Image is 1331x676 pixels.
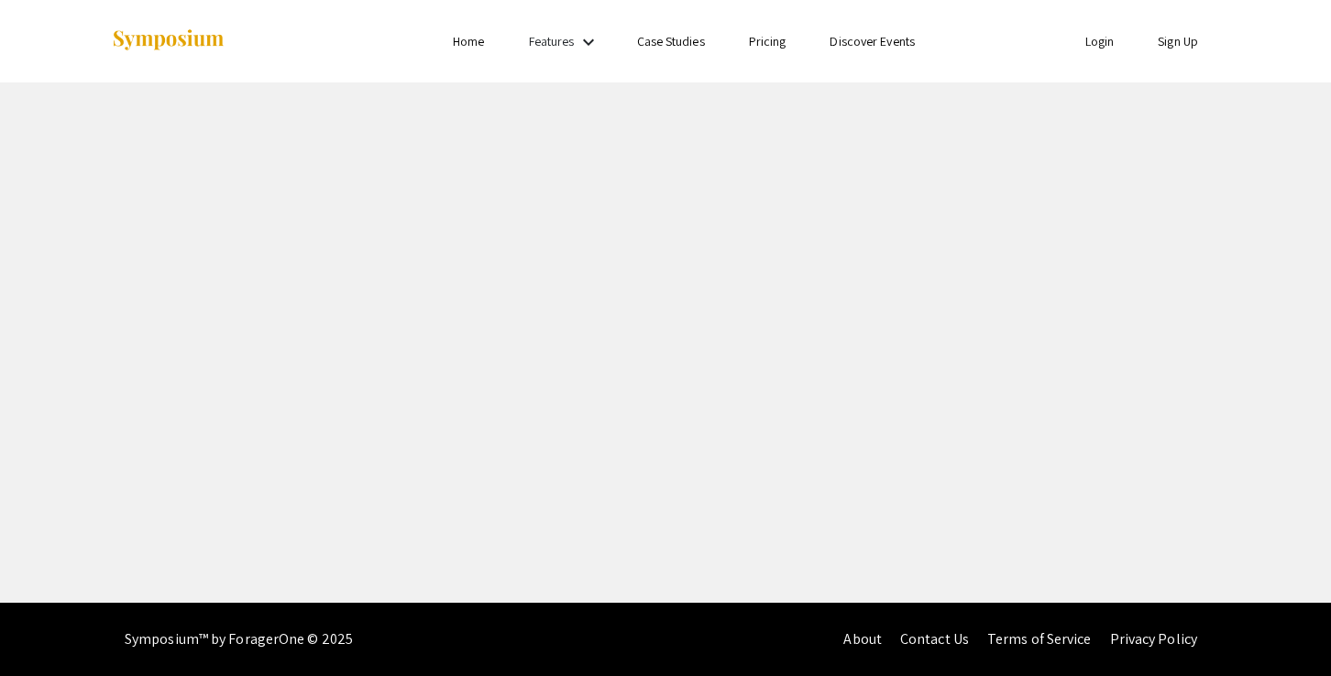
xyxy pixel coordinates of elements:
a: Pricing [749,33,786,49]
a: Contact Us [900,629,969,649]
a: Features [529,33,575,49]
a: Sign Up [1158,33,1198,49]
a: Login [1085,33,1115,49]
a: About [843,629,882,649]
a: Home [453,33,484,49]
a: Privacy Policy [1110,629,1197,649]
div: Symposium™ by ForagerOne © 2025 [125,603,353,676]
mat-icon: Expand Features list [577,31,599,53]
img: Symposium by ForagerOne [111,28,225,53]
a: Discover Events [830,33,915,49]
a: Case Studies [637,33,705,49]
a: Terms of Service [987,629,1092,649]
